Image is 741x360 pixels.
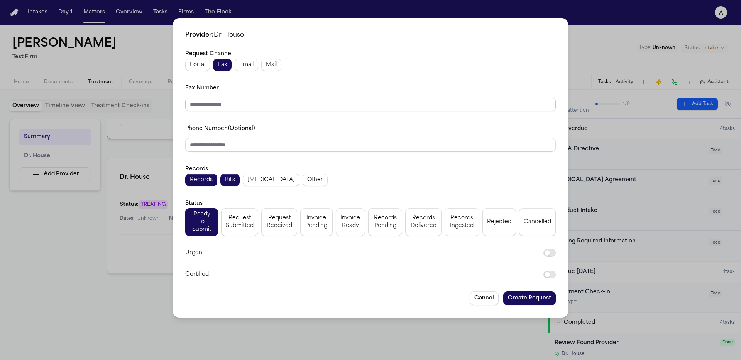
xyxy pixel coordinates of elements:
label: Status [185,200,203,206]
button: Records Ingested [445,208,479,236]
button: Bills [220,174,240,186]
button: Invoice Pending [300,208,333,236]
button: Fax [213,59,232,71]
button: Ready to Submit [185,208,218,236]
label: Request Channel [185,51,233,57]
button: Cancelled [519,208,556,236]
button: Email [235,59,258,71]
button: Create Request [503,291,556,305]
span: Dr. House [214,32,244,38]
button: Mail [261,59,281,71]
button: [MEDICAL_DATA] [243,174,299,186]
label: Urgent [185,248,531,257]
button: Other [303,174,328,186]
label: Certified [185,270,531,279]
button: Cancel [470,291,499,305]
button: Portal [185,59,210,71]
button: Request Received [261,208,297,236]
label: Phone Number (Optional) [185,126,255,131]
h2: Provider: [185,30,556,40]
button: Records [185,174,217,186]
button: Invoice Ready [336,208,365,236]
label: Fax Number [185,85,219,91]
button: Rejected [482,208,516,236]
label: Records [185,166,208,172]
button: Records Delivered [405,208,441,236]
button: Request Submitted [221,208,258,236]
button: Records Pending [368,208,402,236]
